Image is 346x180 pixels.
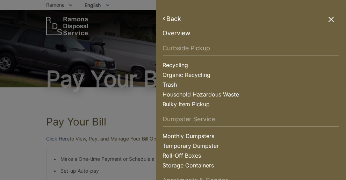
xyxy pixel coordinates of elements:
a: Dumpster Service [163,115,339,127]
a: Recycling [163,61,339,71]
a: Bulky Item Pickup [163,100,339,110]
a: Temporary Dumpster [163,142,339,152]
a: Trash [163,81,339,91]
a: Household Hazardous Waste [163,91,339,100]
a: Monthly Dumpsters [163,132,339,142]
a: Roll-Off Boxes [163,152,339,161]
a: Storage Containers [163,161,339,171]
a: Back [163,15,339,22]
a: Organic Recycling [163,71,339,81]
a: Curbside Pickup [163,44,339,56]
a: Overview [163,29,339,39]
